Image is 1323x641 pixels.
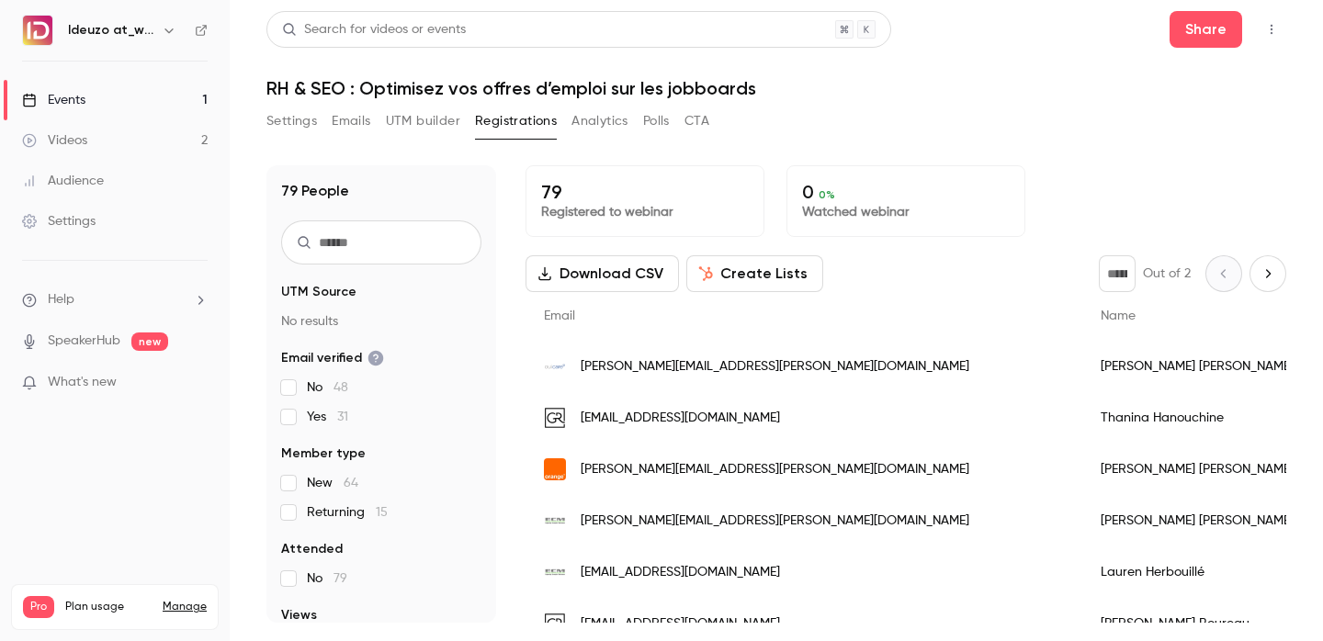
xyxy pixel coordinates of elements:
button: Analytics [571,107,628,136]
button: Next page [1249,255,1286,292]
span: [PERSON_NAME][EMAIL_ADDRESS][PERSON_NAME][DOMAIN_NAME] [581,460,969,479]
span: No [307,378,348,397]
div: Videos [22,131,87,150]
h1: RH & SEO : Optimisez vos offres d’emploi sur les jobboards [266,77,1286,99]
button: Settings [266,107,317,136]
div: Thanina Hanouchine [1082,392,1312,444]
span: Plan usage [65,600,152,614]
span: Views [281,606,317,624]
div: Audience [22,172,104,190]
img: groupe-gr.com [544,613,566,635]
span: [EMAIL_ADDRESS][DOMAIN_NAME] [581,563,780,582]
p: 79 [541,181,749,203]
button: CTA [684,107,709,136]
span: [PERSON_NAME][EMAIL_ADDRESS][PERSON_NAME][DOMAIN_NAME] [581,357,969,377]
span: 31 [337,410,348,423]
p: Out of 2 [1143,264,1191,283]
span: Returning [307,503,388,522]
span: Name [1101,309,1136,322]
span: [EMAIL_ADDRESS][DOMAIN_NAME] [581,409,780,428]
span: Help [48,290,74,309]
img: ouicare.com [544,355,566,377]
span: What's new [48,373,117,392]
button: Polls [643,107,670,136]
p: No results [281,312,481,331]
div: [PERSON_NAME] [PERSON_NAME] [1082,341,1312,392]
div: [PERSON_NAME] [PERSON_NAME] [1082,495,1312,546]
span: Pro [23,596,54,618]
span: new [131,332,168,351]
span: 15 [376,506,388,519]
span: [EMAIL_ADDRESS][DOMAIN_NAME] [581,614,780,634]
div: Settings [22,212,96,231]
div: Search for videos or events [282,20,466,39]
span: No [307,569,347,588]
a: Manage [163,600,207,614]
span: 48 [334,381,348,394]
p: Watched webinar [802,203,1010,221]
span: Email [544,309,575,322]
span: 79 [334,572,347,585]
p: Registered to webinar [541,203,749,221]
img: ecm-crit.com [544,517,566,524]
img: groupe-gr.com [544,407,566,429]
span: New [307,474,358,492]
span: Email verified [281,349,384,367]
button: Create Lists [686,255,823,292]
li: help-dropdown-opener [22,290,208,309]
button: Emails [332,107,370,136]
div: Lauren Herbouillé [1082,546,1312,598]
button: Registrations [475,107,557,136]
img: ecm-crit.com [544,568,566,576]
div: [PERSON_NAME] [PERSON_NAME] [1082,444,1312,495]
span: [PERSON_NAME][EMAIL_ADDRESS][PERSON_NAME][DOMAIN_NAME] [581,512,969,531]
h6: Ideuzo at_work [68,21,154,39]
span: 64 [344,477,358,489]
p: 0 [802,181,1010,203]
span: Attended [281,540,343,558]
button: Share [1170,11,1242,48]
a: SpeakerHub [48,332,120,351]
img: Ideuzo at_work [23,16,52,45]
button: Download CSV [526,255,679,292]
button: UTM builder [386,107,460,136]
img: orange.fr [544,458,566,480]
iframe: Noticeable Trigger [186,375,208,391]
span: Member type [281,444,366,463]
span: Yes [307,408,348,426]
span: UTM Source [281,283,356,301]
h1: 79 People [281,180,349,202]
span: 0 % [819,188,835,201]
div: Events [22,91,85,109]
